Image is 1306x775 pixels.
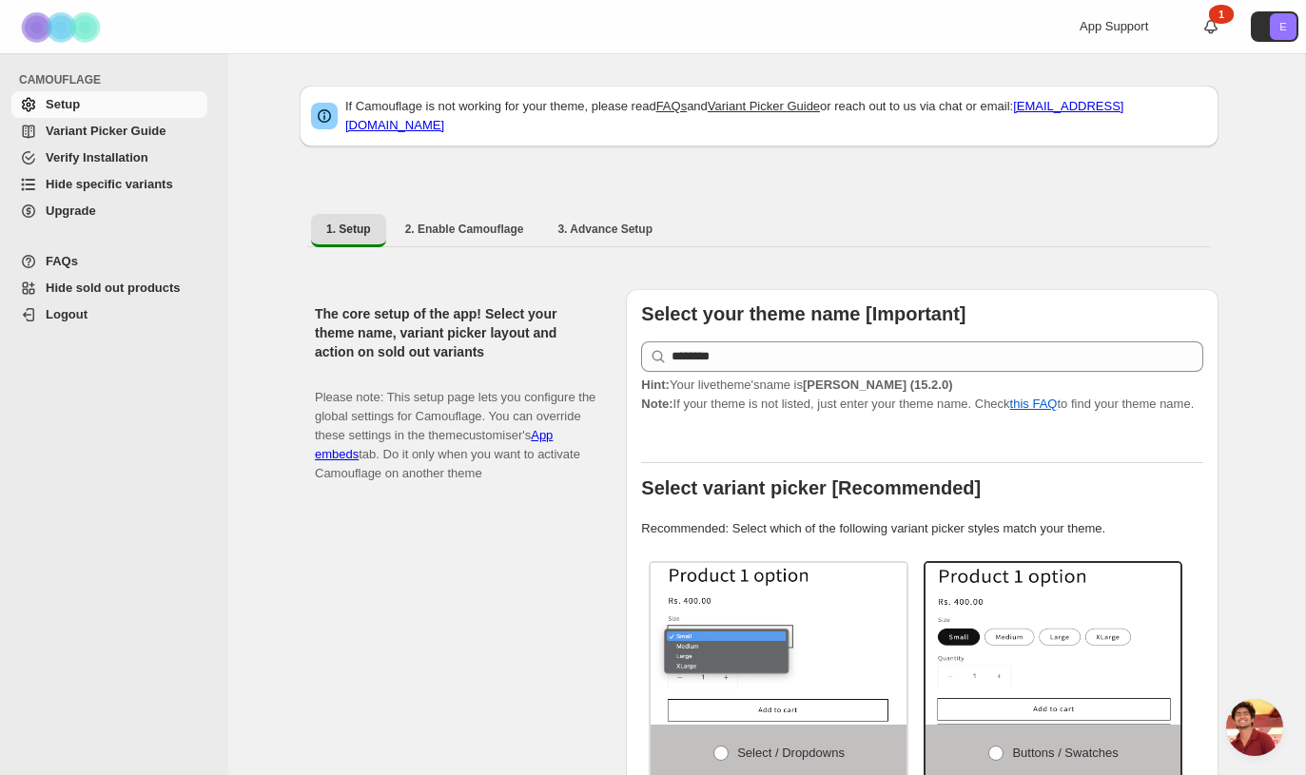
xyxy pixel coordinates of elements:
[11,118,207,145] a: Variant Picker Guide
[15,1,110,53] img: Camouflage
[345,97,1207,135] p: If Camouflage is not working for your theme, please read and or reach out to us via chat or email:
[46,150,148,165] span: Verify Installation
[651,563,906,725] img: Select / Dropdowns
[46,203,96,218] span: Upgrade
[641,376,1203,414] p: If your theme is not listed, just enter your theme name. Check to find your theme name.
[1080,19,1148,33] span: App Support
[405,222,524,237] span: 2. Enable Camouflage
[656,99,688,113] a: FAQs
[1209,5,1234,24] div: 1
[557,222,653,237] span: 3. Advance Setup
[641,378,670,392] strong: Hint:
[708,99,820,113] a: Variant Picker Guide
[641,477,981,498] b: Select variant picker [Recommended]
[19,72,215,87] span: CAMOUFLAGE
[46,254,78,268] span: FAQs
[46,124,166,138] span: Variant Picker Guide
[11,171,207,198] a: Hide specific variants
[11,198,207,224] a: Upgrade
[1251,11,1298,42] button: Avatar with initials E
[11,248,207,275] a: FAQs
[11,91,207,118] a: Setup
[46,97,80,111] span: Setup
[11,275,207,301] a: Hide sold out products
[1279,21,1286,32] text: E
[803,378,953,392] strong: [PERSON_NAME] (15.2.0)
[326,222,371,237] span: 1. Setup
[1012,746,1118,760] span: Buttons / Swatches
[641,397,672,411] strong: Note:
[46,177,173,191] span: Hide specific variants
[315,369,595,483] p: Please note: This setup page lets you configure the global settings for Camouflage. You can overr...
[11,301,207,328] a: Logout
[1201,17,1220,36] a: 1
[46,307,88,321] span: Logout
[1010,397,1058,411] a: this FAQ
[737,746,845,760] span: Select / Dropdowns
[1226,699,1283,756] a: Open chat
[641,303,965,324] b: Select your theme name [Important]
[641,519,1203,538] p: Recommended: Select which of the following variant picker styles match your theme.
[926,563,1181,725] img: Buttons / Swatches
[641,378,952,392] span: Your live theme's name is
[11,145,207,171] a: Verify Installation
[315,304,595,361] h2: The core setup of the app! Select your theme name, variant picker layout and action on sold out v...
[46,281,181,295] span: Hide sold out products
[1270,13,1296,40] span: Avatar with initials E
